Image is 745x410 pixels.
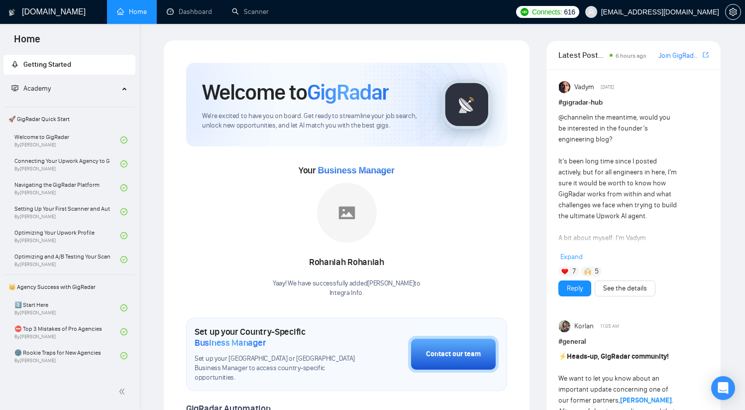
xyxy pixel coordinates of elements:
span: GigRadar [307,79,389,106]
a: homeHome [117,7,147,16]
span: check-circle [120,352,127,359]
h1: # gigradar-hub [558,97,709,108]
a: Optimizing and A/B Testing Your Scanner for Better ResultsBy[PERSON_NAME] [14,249,120,271]
a: Connecting Your Upwork Agency to GigRadarBy[PERSON_NAME] [14,153,120,175]
span: check-circle [120,304,127,311]
a: Setting Up Your First Scanner and Auto-BidderBy[PERSON_NAME] [14,201,120,223]
a: ⛔ Top 3 Mistakes of Pro AgenciesBy[PERSON_NAME] [14,321,120,343]
span: check-circle [120,232,127,239]
a: ☠️ Fatal Traps for Solo Freelancers [14,369,120,391]
span: Getting Started [23,60,71,69]
a: See the details [603,283,647,294]
span: fund-projection-screen [11,85,18,92]
img: Korlan [559,320,571,332]
img: placeholder.png [317,183,377,243]
span: Vadym [574,82,594,93]
span: ⚡ [558,352,567,361]
span: Set up your [GEOGRAPHIC_DATA] or [GEOGRAPHIC_DATA] Business Manager to access country-specific op... [195,354,358,383]
h1: Set up your Country-Specific [195,326,358,348]
button: See the details [595,280,655,296]
span: Home [6,32,48,53]
img: logo [8,4,15,20]
strong: Heads-up, GigRadar community! [567,352,669,361]
span: We're excited to have you on board. Get ready to streamline your job search, unlock new opportuni... [202,112,426,131]
button: setting [725,4,741,20]
div: Yaay! We have successfully added [PERSON_NAME] to [273,279,421,298]
h1: Welcome to [202,79,389,106]
img: Vadym [559,81,571,93]
span: check-circle [120,208,127,215]
span: 5 [595,267,599,276]
a: searchScanner [232,7,269,16]
a: 🌚 Rookie Traps for New AgenciesBy[PERSON_NAME] [14,345,120,367]
span: [DATE] [601,83,614,92]
span: check-circle [120,256,127,263]
p: Integra Info . [273,288,421,298]
span: 7 [572,267,576,276]
span: 616 [564,6,575,17]
span: Academy [11,84,51,93]
a: [PERSON_NAME] [620,396,672,405]
span: Business Manager [195,337,266,348]
span: 🚀 GigRadar Quick Start [4,109,134,129]
h1: # general [558,336,709,347]
img: upwork-logo.png [521,8,529,16]
span: Business Manager [318,165,394,175]
div: Rohaniah Rohaniah [273,254,421,271]
li: Getting Started [3,55,135,75]
a: Optimizing Your Upwork ProfileBy[PERSON_NAME] [14,225,120,247]
a: Navigating the GigRadar PlatformBy[PERSON_NAME] [14,177,120,199]
span: check-circle [120,137,127,143]
a: setting [725,8,741,16]
button: Reply [558,280,591,296]
a: Reply [567,283,583,294]
a: dashboardDashboard [167,7,212,16]
span: 👑 Agency Success with GigRadar [4,277,134,297]
span: Academy [23,84,51,93]
span: export [703,51,709,59]
span: Connects: [532,6,562,17]
a: 1️⃣ Start HereBy[PERSON_NAME] [14,297,120,319]
div: Contact our team [426,349,481,360]
img: 🙌 [584,268,591,275]
span: Latest Posts from the GigRadar Community [558,49,607,61]
span: check-circle [120,184,127,191]
span: 11:05 AM [600,322,619,331]
a: Join GigRadar Slack Community [658,50,701,61]
div: Open Intercom Messenger [711,376,735,400]
span: 6 hours ago [616,52,646,59]
span: user [588,8,595,15]
span: Korlan [574,321,594,332]
span: Your [299,165,395,176]
span: @channel [558,113,588,122]
span: double-left [118,387,128,397]
a: export [703,50,709,60]
img: ❤️ [561,268,568,275]
span: Expand [560,253,583,261]
span: rocket [11,61,18,68]
img: gigradar-logo.png [442,80,492,130]
span: check-circle [120,328,127,335]
span: check-circle [120,160,127,167]
button: Contact our team [408,336,499,373]
a: Welcome to GigRadarBy[PERSON_NAME] [14,129,120,151]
